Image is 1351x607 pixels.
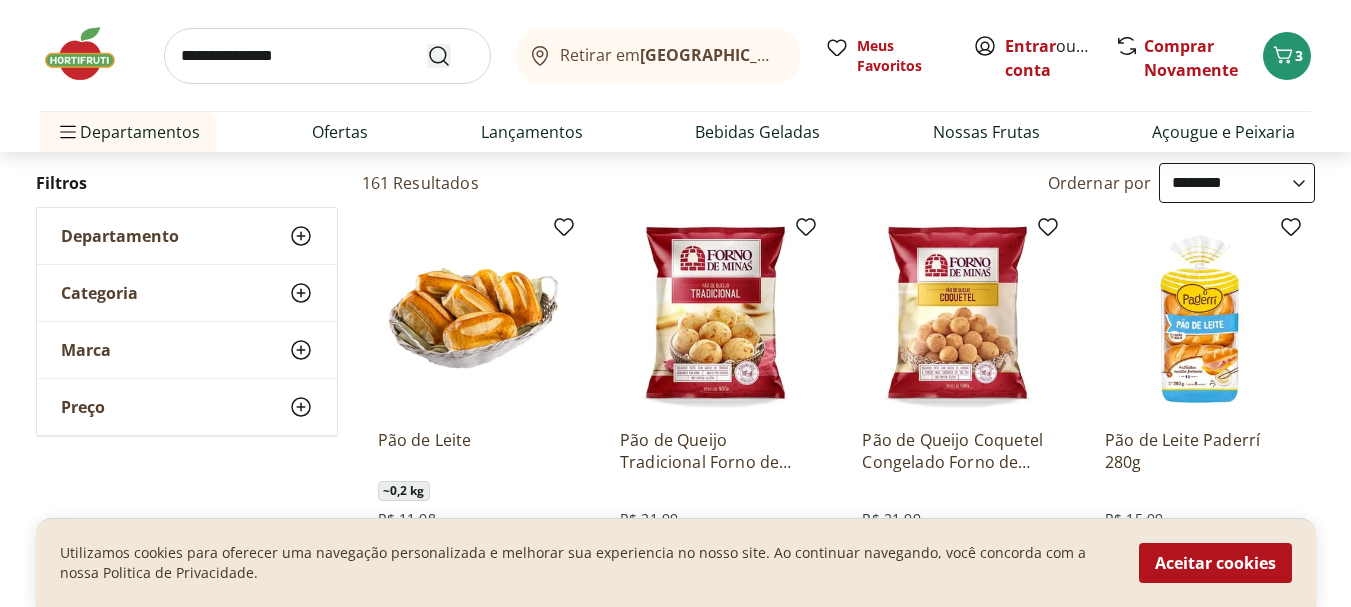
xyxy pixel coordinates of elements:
a: Pão de Queijo Tradicional Forno de Minas 400g [620,429,810,473]
span: Categoria [61,283,138,303]
a: Criar conta [1005,35,1115,81]
button: Aceitar cookies [1139,543,1292,583]
span: Departamento [61,226,179,246]
a: Lançamentos [481,120,583,144]
button: Marca [37,322,337,378]
span: Meus Favoritos [857,36,949,76]
img: Hortifruti [40,24,140,84]
a: Comprar Novamente [1144,35,1238,81]
span: ou [1005,34,1094,82]
button: Departamento [37,208,337,264]
span: ~ 0,2 kg [378,481,430,501]
button: Carrinho [1263,32,1311,80]
img: Pão de Queijo Tradicional Forno de Minas 400g [620,223,810,413]
a: Ofertas [312,120,368,144]
span: Retirar em [560,46,781,64]
a: Pão de Leite Paderrí 280g [1105,429,1295,473]
label: Ordernar por [1048,172,1152,194]
span: R$ 21,99 [862,509,920,529]
span: Preço [61,397,105,417]
img: Pão de Queijo Coquetel Congelado Forno de Minas 400g [862,223,1052,413]
img: Pão de Leite Paderrí 280g [1105,223,1295,413]
input: search [164,28,491,84]
img: Pão de Leite [378,223,568,413]
a: Meus Favoritos [825,36,949,76]
button: Menu [56,108,80,156]
button: Categoria [37,265,337,321]
span: Departamentos [56,108,200,156]
span: R$ 15,99 [1105,509,1163,529]
span: R$ 21,99 [620,509,678,529]
span: 3 [1295,46,1303,65]
span: Marca [61,340,111,360]
a: Pão de Leite [378,429,568,473]
a: Açougue e Peixaria [1152,120,1295,144]
h2: 161 Resultados [362,172,479,194]
b: [GEOGRAPHIC_DATA]/[GEOGRAPHIC_DATA] [640,44,977,66]
a: Bebidas Geladas [695,120,820,144]
p: Utilizamos cookies para oferecer uma navegação personalizada e melhorar sua experiencia no nosso ... [60,543,1115,583]
a: Pão de Queijo Coquetel Congelado Forno de Minas 400g [862,429,1052,473]
a: Entrar [1005,35,1056,57]
button: Retirar em[GEOGRAPHIC_DATA]/[GEOGRAPHIC_DATA] [515,28,801,84]
button: Submit Search [427,44,475,68]
button: Preço [37,379,337,435]
span: R$ 11,98 [378,509,436,529]
a: Nossas Frutas [933,120,1040,144]
h2: Filtros [36,163,338,203]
